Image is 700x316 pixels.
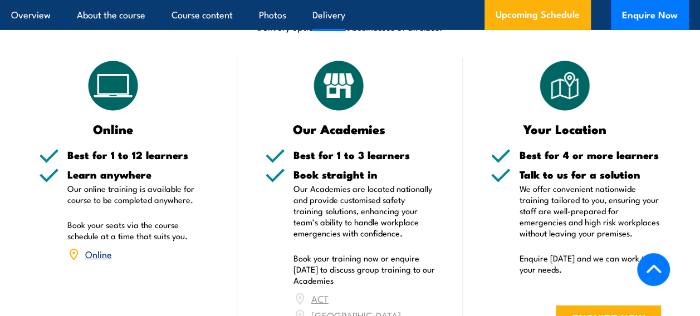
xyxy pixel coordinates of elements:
[519,183,661,239] p: We offer convenient nationwide training tailored to you, ensuring your staff are well-prepared fo...
[293,150,435,160] h5: Best for 1 to 3 learners
[85,247,112,260] a: Online
[67,219,209,241] p: Book your seats via the course schedule at a time that suits you.
[67,150,209,160] h5: Best for 1 to 12 learners
[293,253,435,286] p: Book your training now or enquire [DATE] to discuss group training to our Academies
[67,183,209,205] p: Our online training is available for course to be completed anywhere.
[491,122,639,135] h3: Your Location
[519,169,661,180] h5: Talk to us for a solution
[67,169,209,180] h5: Learn anywhere
[39,122,187,135] h3: Online
[265,122,413,135] h3: Our Academies
[293,183,435,239] p: Our Academies are located nationally and provide customised safety training solutions, enhancing ...
[293,169,435,180] h5: Book straight in
[519,253,661,275] p: Enquire [DATE] and we can work to your needs.
[519,150,661,160] h5: Best for 4 or more learners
